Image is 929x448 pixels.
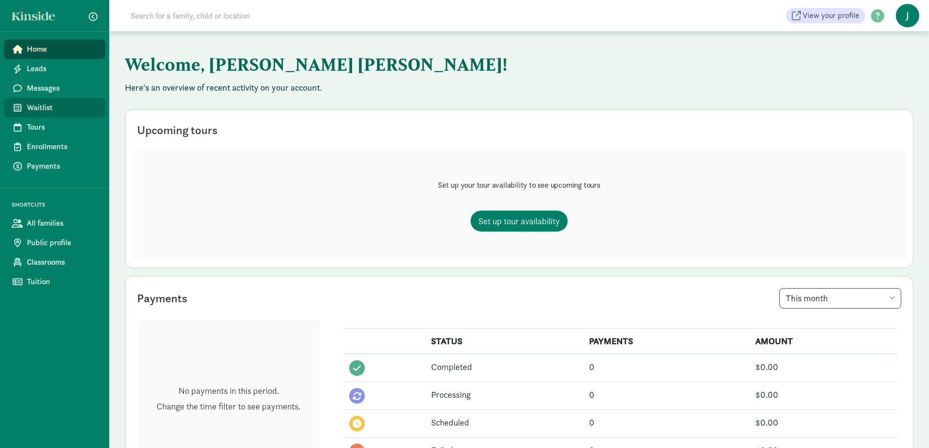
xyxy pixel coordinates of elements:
span: Classrooms [27,256,98,268]
a: Waitlist [4,98,105,117]
div: Scheduled [431,416,577,429]
span: Home [27,43,98,55]
a: Set up tour availability [471,211,568,232]
span: Payments [27,160,98,172]
span: Tuition [27,276,98,288]
th: PAYMENTS [583,329,750,354]
span: Messages [27,82,98,94]
span: All families [27,217,98,229]
div: $0.00 [755,416,891,429]
p: Here's an overview of recent activity on your account. [125,82,913,94]
h1: Welcome, [PERSON_NAME] [PERSON_NAME]! [125,47,608,82]
span: Tours [27,121,98,133]
p: Set up your tour availability to see upcoming tours [438,179,600,191]
div: Completed [431,360,577,373]
a: All families [4,214,105,233]
iframe: Chat Widget [880,401,929,448]
a: Classrooms [4,253,105,272]
div: 0 [589,388,744,401]
a: Leads [4,59,105,78]
span: Public profile [27,237,98,249]
th: AMOUNT [750,329,897,354]
span: View your profile [803,10,859,21]
span: J [896,4,919,27]
div: Upcoming tours [137,121,217,139]
a: View your profile [786,8,865,23]
th: STATUS [425,329,583,354]
p: Change the time filter to see payments. [157,401,300,412]
input: Search for a family, child or location [125,6,398,25]
a: Enrollments [4,137,105,156]
p: No payments in this period. [157,385,300,397]
span: Leads [27,63,98,75]
span: Enrollments [27,141,98,153]
span: Waitlist [27,102,98,114]
div: 0 [589,416,744,429]
div: Processing [431,388,577,401]
a: Payments [4,156,105,176]
div: $0.00 [755,360,891,373]
a: Home [4,39,105,59]
a: Messages [4,78,105,98]
div: 0 [589,360,744,373]
a: Tours [4,117,105,137]
div: Payments [137,290,187,307]
div: $0.00 [755,388,891,401]
a: Tuition [4,272,105,292]
a: Public profile [4,233,105,253]
span: Set up tour availability [478,214,560,228]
